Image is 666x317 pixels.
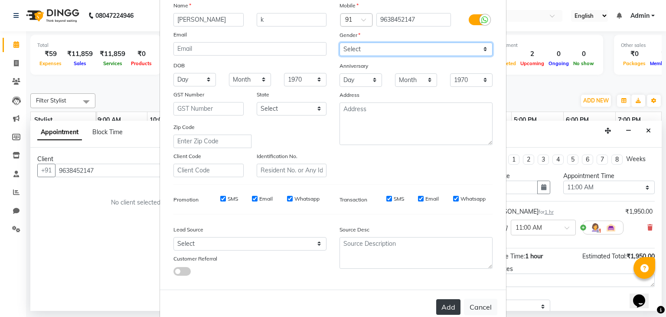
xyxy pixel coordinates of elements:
label: SMS [394,195,404,203]
input: Mobile [376,13,451,26]
input: Email [173,42,326,56]
input: GST Number [173,102,244,116]
button: Cancel [464,299,497,315]
label: Customer Referral [173,255,217,263]
label: Whatsapp [294,195,320,203]
label: Whatsapp [460,195,486,203]
label: Email [425,195,439,203]
input: Enter Zip Code [173,135,251,148]
label: Email [259,195,273,203]
label: Promotion [173,196,199,204]
label: Client Code [173,152,201,160]
label: SMS [228,195,238,203]
label: Gender [340,31,360,39]
label: Transaction [340,196,367,204]
input: Last Name [257,13,327,26]
button: Add [436,299,460,315]
label: Address [340,91,359,99]
label: Mobile [340,2,359,10]
label: GST Number [173,91,204,99]
label: Lead Source [173,226,203,234]
input: Client Code [173,164,244,177]
label: Source Desc [340,226,369,234]
label: Name [173,2,191,10]
label: Zip Code [173,123,195,131]
label: DOB [173,62,185,69]
label: Anniversary [340,62,368,70]
input: First Name [173,13,244,26]
label: Email [173,31,187,39]
input: Resident No. or Any Id [257,164,327,177]
label: Identification No. [257,152,297,160]
label: State [257,91,269,99]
